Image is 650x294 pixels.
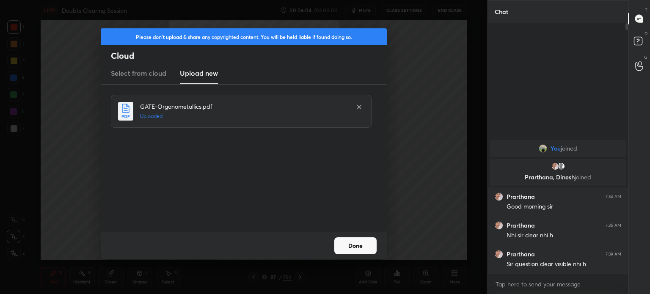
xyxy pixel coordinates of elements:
p: G [644,54,647,60]
img: 2782fdca8abe4be7a832ca4e3fcd32a4.jpg [539,144,547,153]
img: 74387b3f5c394bb1b2528a0187cf8faa.jpg [495,221,503,230]
h4: GATE-Organometallics.pdf [140,102,347,111]
p: Chat [488,0,515,23]
h6: Prarthana [507,193,535,201]
div: 7:34 AM [606,194,621,199]
p: T [645,7,647,13]
p: Prarthana, Dinesh [495,174,621,181]
p: D [644,30,647,37]
h5: Uploaded [140,113,347,120]
img: 74387b3f5c394bb1b2528a0187cf8faa.jpg [495,192,503,201]
img: default.png [557,162,565,170]
div: Nhi sir clear nhi h [507,231,621,240]
h2: Cloud [111,50,387,61]
div: Sir question clear visible nhi h [507,260,621,269]
div: Good morning sir [507,203,621,211]
span: You [551,145,561,152]
div: Please don't upload & share any copyrighted content. You will be held liable if found doing so. [101,28,387,45]
span: joined [575,173,591,181]
img: 74387b3f5c394bb1b2528a0187cf8faa.jpg [495,250,503,258]
div: 7:39 AM [606,252,621,257]
button: Done [334,237,377,254]
h6: Prarthana [507,250,535,258]
h6: Prarthana [507,222,535,229]
h3: Upload new [180,68,218,78]
div: grid [488,138,628,274]
span: joined [561,145,577,152]
div: 7:36 AM [606,223,621,228]
img: 74387b3f5c394bb1b2528a0187cf8faa.jpg [551,162,559,170]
